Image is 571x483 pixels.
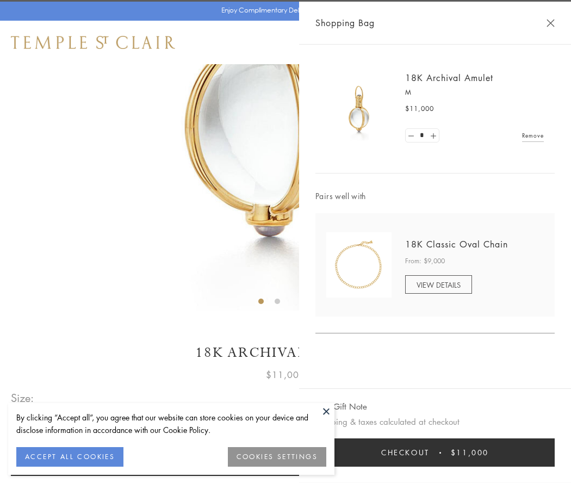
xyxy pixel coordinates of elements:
[326,232,392,298] img: N88865-OV18
[405,87,544,98] p: M
[405,275,472,294] a: VIEW DETAILS
[427,129,438,143] a: Set quantity to 2
[417,280,461,290] span: VIEW DETAILS
[405,72,493,84] a: 18K Archival Amulet
[11,389,35,407] span: Size:
[405,256,445,267] span: From: $9,000
[16,411,326,436] div: By clicking “Accept all”, you agree that our website can store cookies on your device and disclos...
[11,343,560,362] h1: 18K Archival Amulet
[315,415,555,429] p: Shipping & taxes calculated at checkout
[315,438,555,467] button: Checkout $11,000
[547,19,555,27] button: Close Shopping Bag
[11,36,175,49] img: Temple St. Clair
[381,447,430,459] span: Checkout
[315,16,375,30] span: Shopping Bag
[315,190,555,202] span: Pairs well with
[221,5,345,16] p: Enjoy Complimentary Delivery & Returns
[326,76,392,141] img: 18K Archival Amulet
[228,447,326,467] button: COOKIES SETTINGS
[451,447,489,459] span: $11,000
[266,368,305,382] span: $11,000
[405,238,508,250] a: 18K Classic Oval Chain
[406,129,417,143] a: Set quantity to 0
[16,447,123,467] button: ACCEPT ALL COOKIES
[315,400,367,413] button: Add Gift Note
[405,103,434,114] span: $11,000
[522,129,544,141] a: Remove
